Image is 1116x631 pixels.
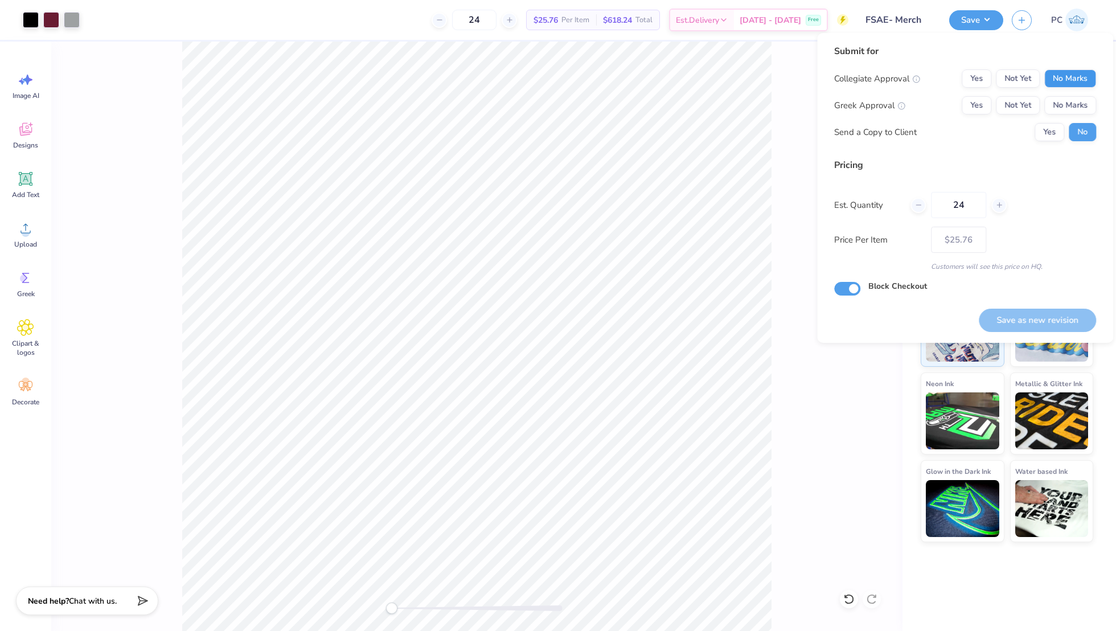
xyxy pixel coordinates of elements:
span: Metallic & Glitter Ink [1015,378,1082,390]
div: Customers will see this price on HQ. [834,261,1096,272]
span: Est. Delivery [676,14,719,26]
strong: Need help? [28,596,69,607]
input: – – [452,10,497,30]
span: [DATE] - [DATE] [740,14,801,26]
span: PC [1051,14,1062,27]
label: Block Checkout [868,280,927,292]
button: Yes [962,96,991,114]
span: $25.76 [534,14,558,26]
span: Glow in the Dark Ink [926,465,991,477]
div: Submit for [834,44,1096,58]
input: – – [931,192,986,218]
div: Accessibility label [386,603,397,614]
img: Pema Choden Lama [1065,9,1088,31]
span: Decorate [12,398,39,407]
span: Water based Ink [1015,465,1068,477]
button: Not Yet [996,96,1040,114]
label: Est. Quantity [834,199,902,212]
span: Chat with us. [69,596,117,607]
button: Save [949,10,1003,30]
button: No Marks [1044,96,1096,114]
div: Send a Copy to Client [834,126,917,139]
span: Per Item [561,14,589,26]
input: Untitled Design [857,9,941,31]
a: PC [1046,9,1093,31]
span: Designs [13,141,38,150]
div: Greek Approval [834,99,905,112]
img: Neon Ink [926,392,999,449]
span: Total [635,14,653,26]
span: Add Text [12,190,39,199]
div: Collegiate Approval [834,72,920,85]
span: Image AI [13,91,39,100]
span: Neon Ink [926,378,954,390]
button: No Marks [1044,69,1096,88]
label: Price Per Item [834,233,922,247]
div: Pricing [834,158,1096,172]
button: Not Yet [996,69,1040,88]
span: Free [808,16,819,24]
button: No [1069,123,1096,141]
span: $618.24 [603,14,632,26]
img: Metallic & Glitter Ink [1015,392,1089,449]
span: Upload [14,240,37,249]
button: Yes [1035,123,1064,141]
img: Glow in the Dark Ink [926,480,999,537]
button: Yes [962,69,991,88]
img: Water based Ink [1015,480,1089,537]
span: Greek [17,289,35,298]
span: Clipart & logos [7,339,44,357]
